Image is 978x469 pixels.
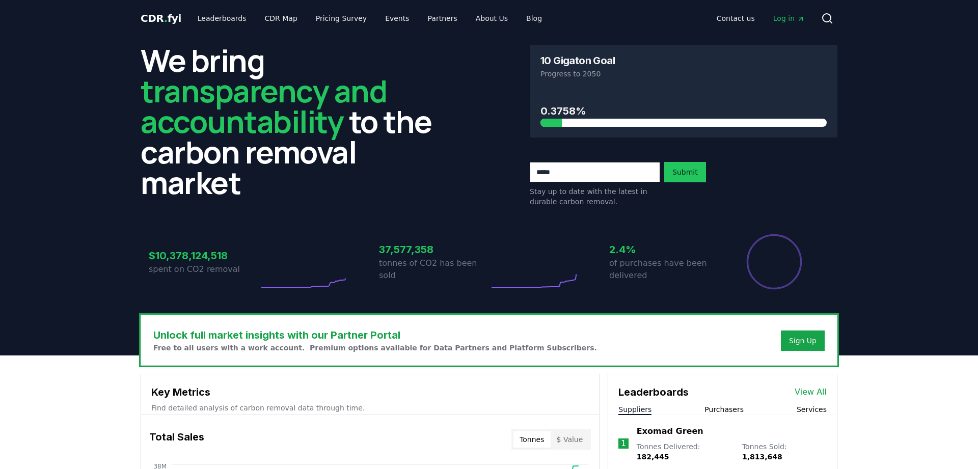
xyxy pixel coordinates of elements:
span: CDR fyi [141,12,181,24]
a: CDR.fyi [141,11,181,25]
p: tonnes of CO2 has been sold [379,257,489,282]
h3: 2.4% [609,242,719,257]
button: Tonnes [513,431,550,448]
a: Blog [518,9,550,27]
p: Stay up to date with the latest in durable carbon removal. [530,186,660,207]
button: Suppliers [618,404,651,415]
a: Events [377,9,417,27]
p: Free to all users with a work account. Premium options available for Data Partners and Platform S... [153,343,597,353]
button: Purchasers [704,404,744,415]
a: About Us [468,9,516,27]
p: Progress to 2050 [540,69,827,79]
a: Log in [765,9,813,27]
h3: 37,577,358 [379,242,489,257]
a: CDR Map [257,9,306,27]
nav: Main [189,9,550,27]
p: Tonnes Sold : [742,442,827,462]
button: $ Value [551,431,589,448]
h3: Key Metrics [151,384,589,400]
span: Log in [773,13,805,23]
button: Submit [664,162,706,182]
p: Find detailed analysis of carbon removal data through time. [151,403,589,413]
p: 1 [621,437,626,450]
button: Services [797,404,827,415]
span: 1,813,648 [742,453,782,461]
h3: 10 Gigaton Goal [540,56,615,66]
h3: 0.3758% [540,103,827,119]
div: Percentage of sales delivered [746,233,803,290]
p: Tonnes Delivered : [637,442,732,462]
a: Leaderboards [189,9,255,27]
h3: $10,378,124,518 [149,248,259,263]
h3: Total Sales [149,429,204,450]
p: spent on CO2 removal [149,263,259,275]
a: Pricing Survey [308,9,375,27]
button: Sign Up [781,330,825,351]
span: . [164,12,168,24]
h3: Unlock full market insights with our Partner Portal [153,327,597,343]
span: transparency and accountability [141,70,387,142]
a: Sign Up [789,336,817,346]
a: Exomad Green [637,425,703,437]
nav: Main [709,9,813,27]
a: Partners [420,9,466,27]
p: of purchases have been delivered [609,257,719,282]
h3: Leaderboards [618,384,689,400]
a: Contact us [709,9,763,27]
span: 182,445 [637,453,669,461]
h2: We bring to the carbon removal market [141,45,448,198]
a: View All [795,386,827,398]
